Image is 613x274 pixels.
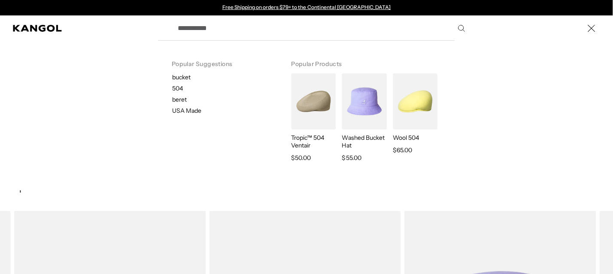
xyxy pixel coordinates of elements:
slideshow-component: Announcement bar [218,4,395,11]
a: Tropic™ 504 Ventair Tropic™ 504 Ventair $50.00 [288,73,336,163]
p: beret [172,96,277,103]
h3: Popular Suggestions [172,49,264,73]
p: 504 [172,84,277,92]
span: $65.00 [393,145,412,155]
img: Tropic™ 504 Ventair [291,73,336,129]
button: Search here [458,24,465,32]
div: 1 of 2 [218,4,395,11]
div: Announcement [218,4,395,11]
img: Washed Bucket Hat [342,73,387,129]
p: bucket [172,73,277,81]
a: Free Shipping on orders $79+ to the Continental [GEOGRAPHIC_DATA] [222,4,391,10]
p: Tropic™ 504 Ventair [291,134,336,149]
a: Kangol [13,25,62,32]
a: Washed Bucket Hat Washed Bucket Hat $55.00 [340,73,387,163]
img: Wool 504 [393,73,437,129]
button: Close [583,20,600,37]
h3: Popular Products [291,49,441,73]
a: USA Made [161,107,277,114]
p: Washed Bucket Hat [342,134,387,149]
p: Wool 504 [393,134,437,142]
p: USA Made [172,107,201,114]
span: $55.00 [342,153,361,163]
a: Wool 504 Wool 504 $65.00 [390,73,437,155]
span: $50.00 [291,153,311,163]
